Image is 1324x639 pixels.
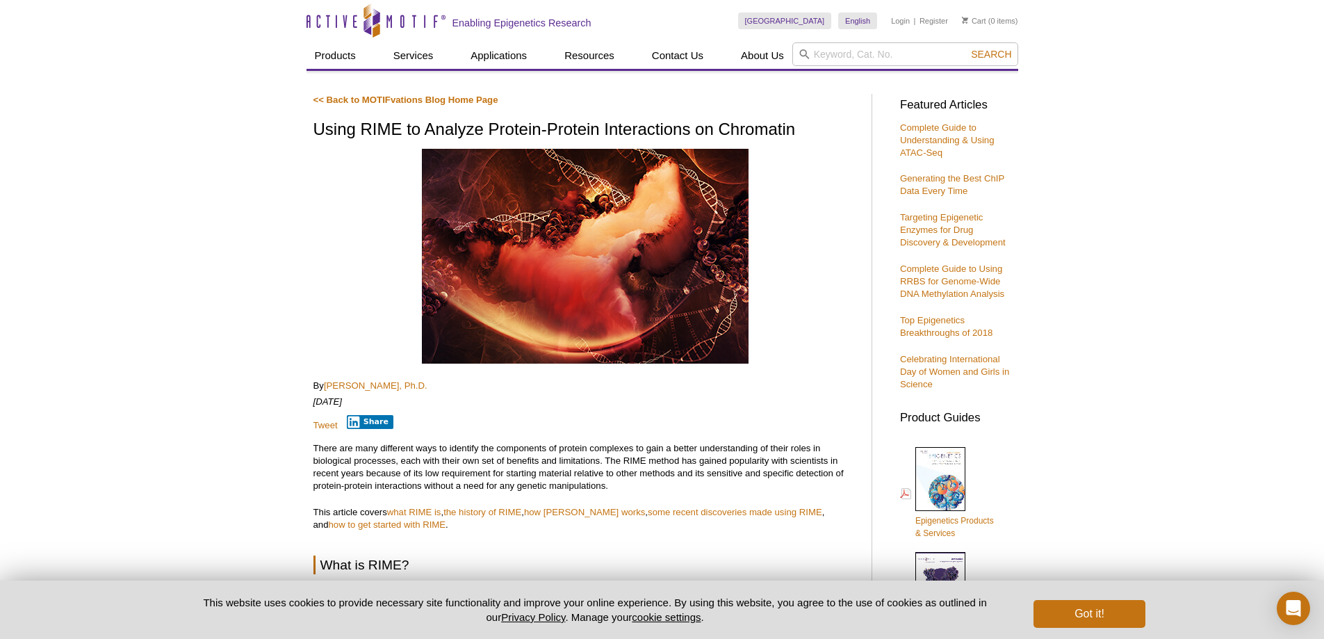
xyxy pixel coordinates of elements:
[900,446,994,541] a: Epigenetics Products& Services
[632,611,701,623] button: cookie settings
[1033,600,1145,628] button: Got it!
[1277,592,1310,625] div: Open Intercom Messenger
[900,264,1004,299] a: Complete Guide to Using RRBS for Genome-Wide DNA Methylation Analysis
[324,380,427,391] a: [PERSON_NAME], Ph.D.
[313,556,858,574] h2: What is RIME?
[900,99,1011,111] h3: Featured Articles
[313,442,858,492] p: There are many different ways to identify the components of protein complexes to gain a better un...
[501,611,565,623] a: Privacy Policy
[900,315,992,338] a: Top Epigenetics Breakthroughs of 2018
[915,447,965,511] img: Epi_brochure_140604_cover_web_70x200
[422,149,749,364] img: RIME
[385,42,442,69] a: Services
[329,519,446,530] a: how to get started with RIME
[838,13,877,29] a: English
[962,17,968,24] img: Your Cart
[387,507,441,517] a: what RIME is
[738,13,832,29] a: [GEOGRAPHIC_DATA]
[900,212,1006,248] a: Targeting Epigenetic Enzymes for Drug Discovery & Development
[792,42,1018,66] input: Keyword, Cat. No.
[900,354,1009,389] a: Celebrating International Day of Women and Girls in Science
[452,17,591,29] h2: Enabling Epigenetics Research
[462,42,535,69] a: Applications
[900,122,995,158] a: Complete Guide to Understanding & Using ATAC-Seq
[644,42,712,69] a: Contact Us
[914,13,916,29] li: |
[900,404,1011,424] h3: Product Guides
[915,552,965,616] img: Abs_epi_2015_cover_web_70x200
[313,396,343,407] em: [DATE]
[962,16,986,26] a: Cart
[900,173,1004,196] a: Generating the Best ChIP Data Every Time
[920,16,948,26] a: Register
[524,507,645,517] a: how [PERSON_NAME] works
[313,420,338,430] a: Tweet
[313,95,498,105] a: << Back to MOTIFvations Blog Home Page
[915,516,994,538] span: Epigenetics Products & Services
[971,49,1011,60] span: Search
[891,16,910,26] a: Login
[307,42,364,69] a: Products
[443,507,521,517] a: the history of RIME
[179,595,1011,624] p: This website uses cookies to provide necessary site functionality and improve your online experie...
[556,42,623,69] a: Resources
[313,120,858,140] h1: Using RIME to Analyze Protein-Protein Interactions on Chromatin
[648,507,822,517] a: some recent discoveries made using RIME
[313,380,858,392] p: By
[347,415,393,429] button: Share
[967,48,1015,60] button: Search
[313,506,858,531] p: This article covers , , , , and .
[733,42,792,69] a: About Us
[962,13,1018,29] li: (0 items)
